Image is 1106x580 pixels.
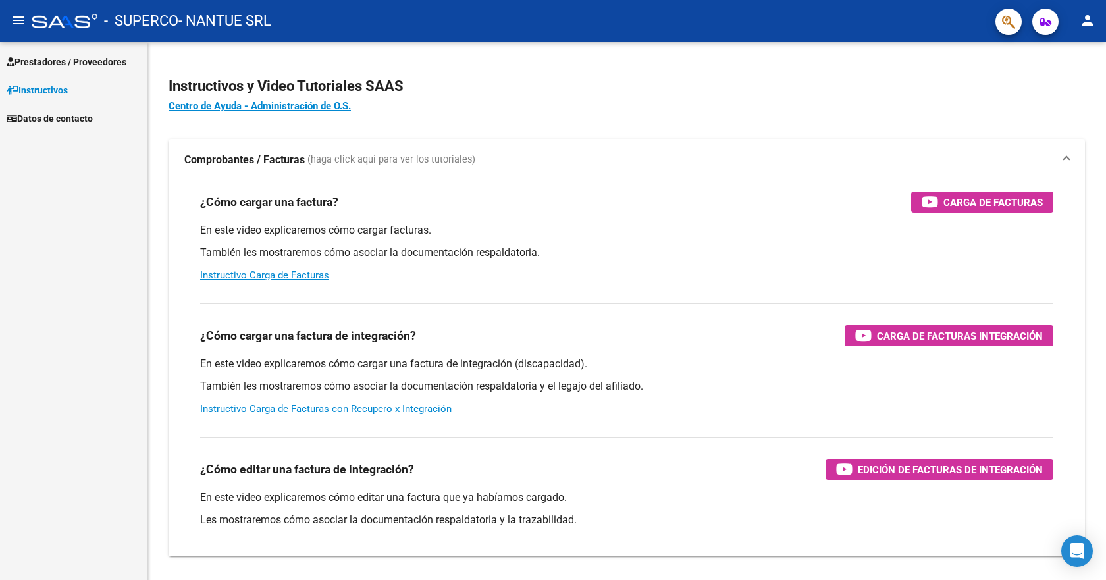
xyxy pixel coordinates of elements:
[1080,13,1095,28] mat-icon: person
[200,246,1053,260] p: También les mostraremos cómo asociar la documentación respaldatoria.
[7,83,68,97] span: Instructivos
[7,111,93,126] span: Datos de contacto
[169,139,1085,181] mat-expansion-panel-header: Comprobantes / Facturas (haga click aquí para ver los tutoriales)
[200,490,1053,505] p: En este video explicaremos cómo editar una factura que ya habíamos cargado.
[11,13,26,28] mat-icon: menu
[200,357,1053,371] p: En este video explicaremos cómo cargar una factura de integración (discapacidad).
[307,153,475,167] span: (haga click aquí para ver los tutoriales)
[184,153,305,167] strong: Comprobantes / Facturas
[169,100,351,112] a: Centro de Ayuda - Administración de O.S.
[200,513,1053,527] p: Les mostraremos cómo asociar la documentación respaldatoria y la trazabilidad.
[200,269,329,281] a: Instructivo Carga de Facturas
[200,379,1053,394] p: También les mostraremos cómo asociar la documentación respaldatoria y el legajo del afiliado.
[200,460,414,479] h3: ¿Cómo editar una factura de integración?
[169,181,1085,556] div: Comprobantes / Facturas (haga click aquí para ver los tutoriales)
[845,325,1053,346] button: Carga de Facturas Integración
[200,193,338,211] h3: ¿Cómo cargar una factura?
[877,328,1043,344] span: Carga de Facturas Integración
[943,194,1043,211] span: Carga de Facturas
[104,7,178,36] span: - SUPERCO
[200,223,1053,238] p: En este video explicaremos cómo cargar facturas.
[858,461,1043,478] span: Edición de Facturas de integración
[1061,535,1093,567] div: Open Intercom Messenger
[911,192,1053,213] button: Carga de Facturas
[169,74,1085,99] h2: Instructivos y Video Tutoriales SAAS
[826,459,1053,480] button: Edición de Facturas de integración
[200,403,452,415] a: Instructivo Carga de Facturas con Recupero x Integración
[7,55,126,69] span: Prestadores / Proveedores
[178,7,271,36] span: - NANTUE SRL
[200,327,416,345] h3: ¿Cómo cargar una factura de integración?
